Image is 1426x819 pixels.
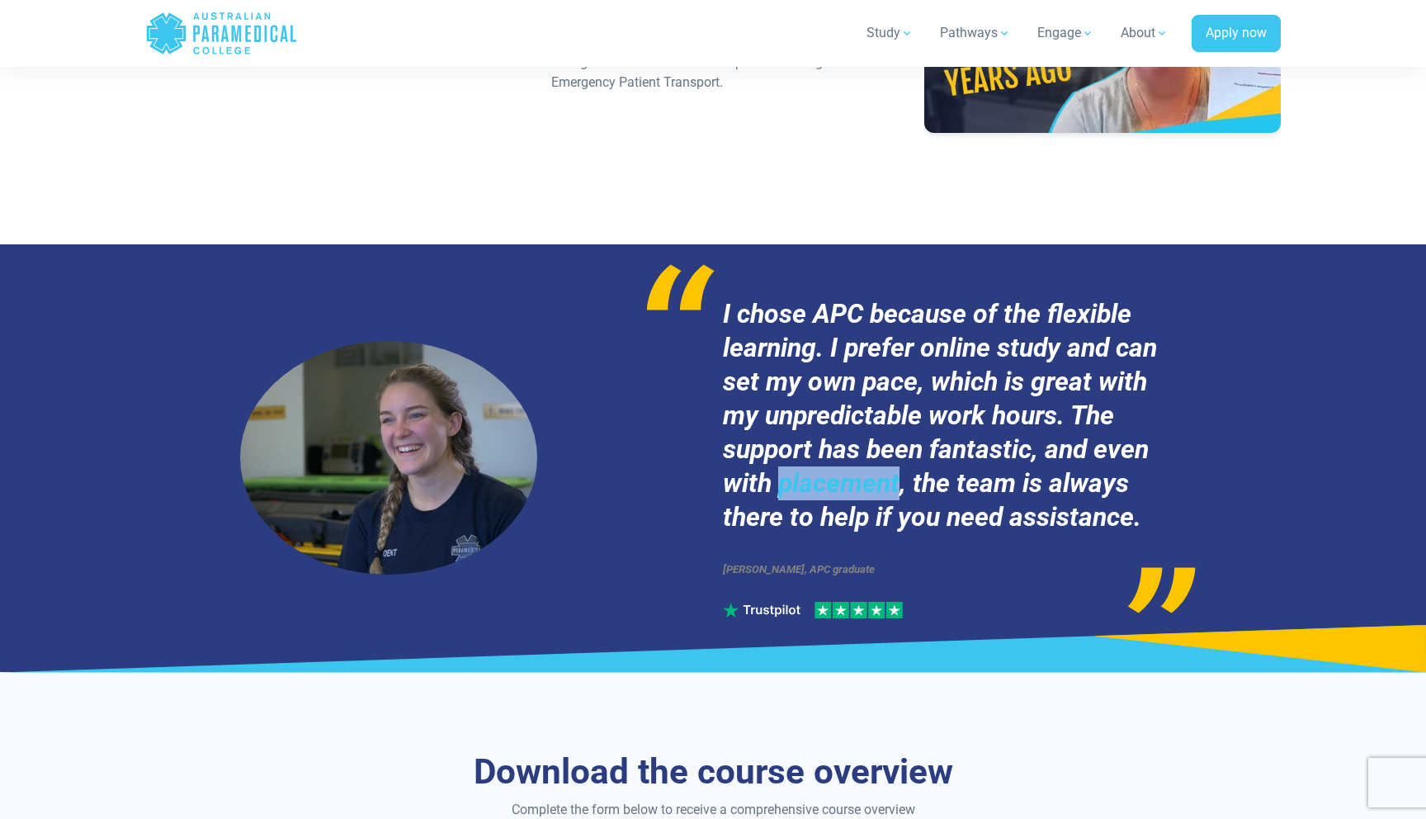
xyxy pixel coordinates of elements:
[240,341,537,575] img: Smiling-student.jpg
[1192,15,1281,53] a: Apply now
[723,602,903,618] img: trustpilot-review.svg
[1027,10,1104,56] a: Engage
[857,10,923,56] a: Study
[930,10,1021,56] a: Pathways
[145,7,298,60] a: Australian Paramedical College
[230,751,1196,793] h3: Download the course overview
[723,297,1186,534] p: I chose APC because of the flexible learning. I prefer online study and can set my own pace, whic...
[723,563,875,575] span: [PERSON_NAME], APC graduate
[1111,10,1178,56] a: About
